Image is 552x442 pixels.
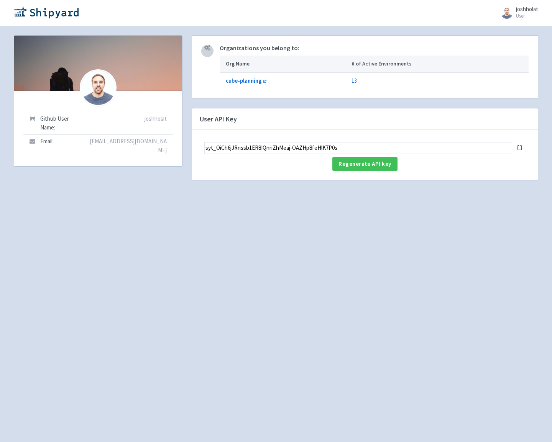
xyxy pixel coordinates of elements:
img: 477603 [80,69,117,106]
a: 13 [352,77,357,84]
b: cube-planning [226,77,262,84]
a: joshholat User [496,6,538,18]
small: User [516,13,538,18]
th: # of Active Environments [349,56,529,72]
img: Shipyard logo [14,6,79,18]
span: joshholat [516,5,538,13]
a: cube-planning [226,77,267,84]
span: [EMAIL_ADDRESS][DOMAIN_NAME] [90,138,167,154]
span: Regenerate API key [338,160,391,167]
h4: User API Key [192,108,538,130]
span: joshholat [145,115,167,122]
td: Email: [38,134,85,157]
th: Org Name [220,56,349,72]
td: Github User Name: [38,112,85,134]
h5: Organizations you belong to: [220,45,529,52]
button: Regenerate API key [332,157,397,171]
